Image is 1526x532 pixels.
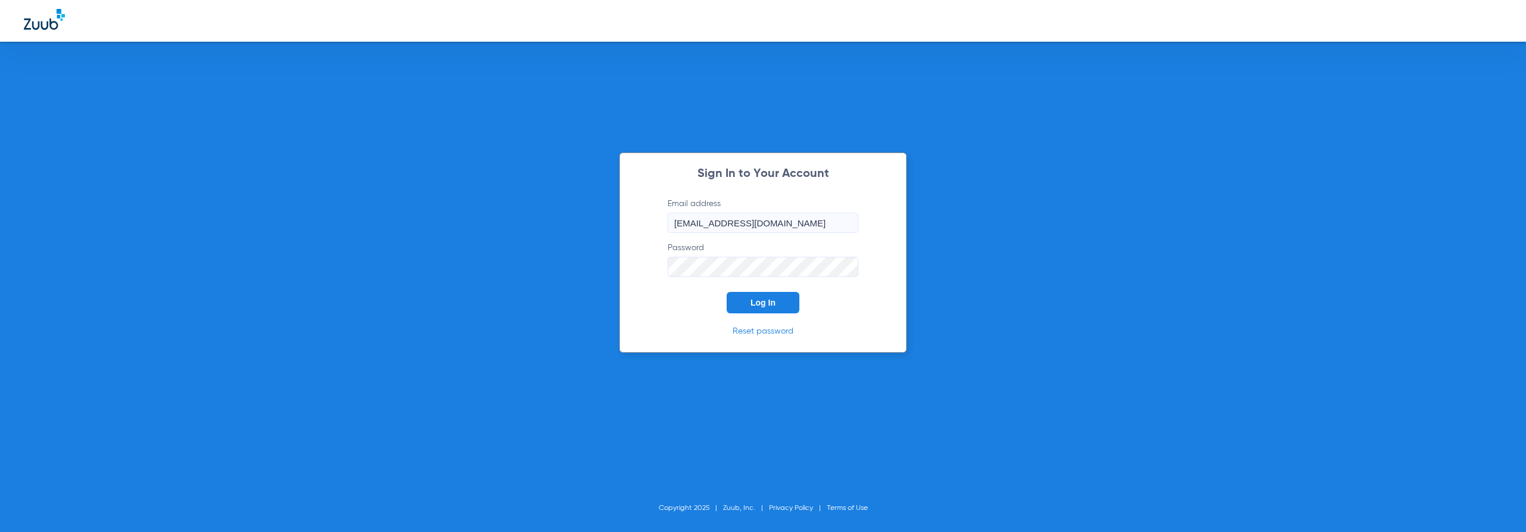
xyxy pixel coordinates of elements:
[650,168,876,180] h2: Sign In to Your Account
[668,198,858,233] label: Email address
[24,9,65,30] img: Zuub Logo
[827,505,868,512] a: Terms of Use
[727,292,799,313] button: Log In
[750,298,776,307] span: Log In
[723,502,769,514] li: Zuub, Inc.
[733,327,793,335] a: Reset password
[1466,475,1526,532] iframe: Chat Widget
[668,213,858,233] input: Email address
[668,242,858,277] label: Password
[769,505,813,512] a: Privacy Policy
[659,502,723,514] li: Copyright 2025
[668,257,858,277] input: Password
